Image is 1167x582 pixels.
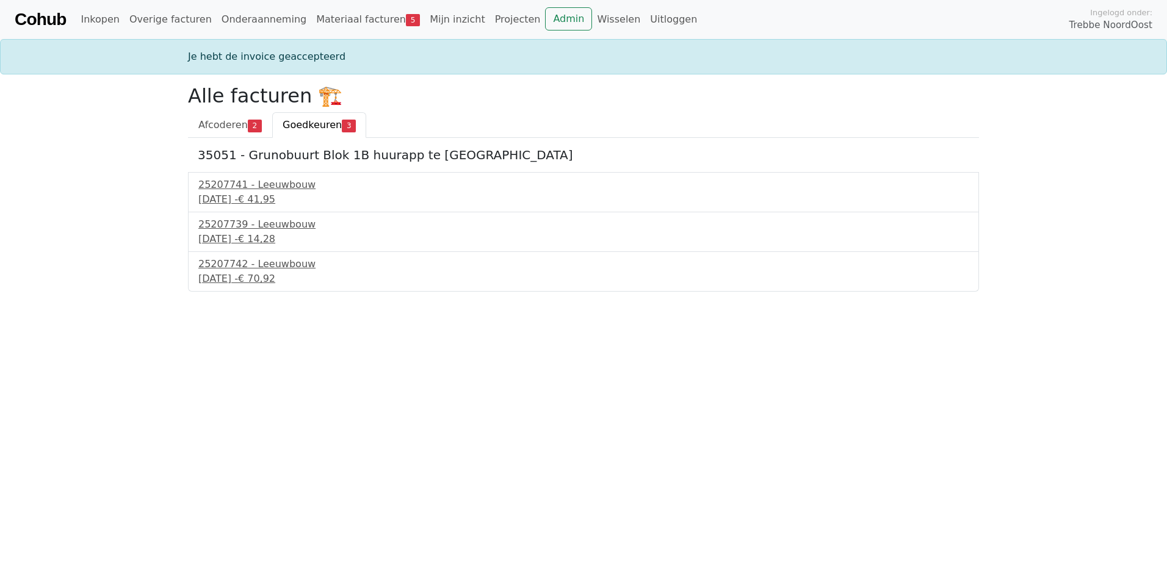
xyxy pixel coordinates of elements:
a: 25207742 - Leeuwbouw[DATE] -€ 70,92 [198,257,969,286]
a: Inkopen [76,7,124,32]
span: 5 [406,14,420,26]
h2: Alle facturen 🏗️ [188,84,979,107]
span: € 41,95 [238,193,275,205]
span: € 70,92 [238,273,275,284]
a: Onderaanneming [217,7,311,32]
a: Afcoderen2 [188,112,272,138]
div: Je hebt de invoice geaccepteerd [181,49,986,64]
a: Mijn inzicht [425,7,490,32]
a: Projecten [490,7,546,32]
a: Wisselen [592,7,645,32]
a: Materiaal facturen5 [311,7,425,32]
div: [DATE] - [198,232,969,246]
a: Uitloggen [645,7,702,32]
div: 25207742 - Leeuwbouw [198,257,969,271]
span: 2 [248,120,262,132]
a: 25207741 - Leeuwbouw[DATE] -€ 41,95 [198,178,969,207]
a: Cohub [15,5,66,34]
div: [DATE] - [198,271,969,286]
span: Goedkeuren [283,119,342,131]
div: 25207739 - Leeuwbouw [198,217,969,232]
span: Trebbe NoordOost [1069,18,1152,32]
span: Ingelogd onder: [1090,7,1152,18]
span: Afcoderen [198,119,248,131]
a: Overige facturen [125,7,217,32]
a: Admin [545,7,592,31]
div: [DATE] - [198,192,969,207]
span: € 14,28 [238,233,275,245]
div: 25207741 - Leeuwbouw [198,178,969,192]
h5: 35051 - Grunobuurt Blok 1B huurapp te [GEOGRAPHIC_DATA] [198,148,969,162]
span: 3 [342,120,356,132]
a: Goedkeuren3 [272,112,366,138]
a: 25207739 - Leeuwbouw[DATE] -€ 14,28 [198,217,969,246]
